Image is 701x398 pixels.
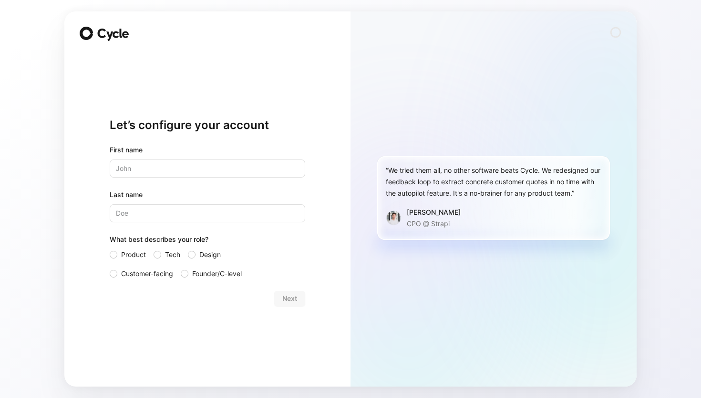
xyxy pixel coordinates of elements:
input: Doe [110,204,305,222]
label: Last name [110,189,305,200]
span: Design [199,249,221,260]
span: Product [121,249,146,260]
div: [PERSON_NAME] [407,207,461,218]
div: “We tried them all, no other software beats Cycle. We redesigned our feedback loop to extract con... [386,165,601,199]
div: First name [110,144,305,156]
span: Customer-facing [121,268,173,279]
p: CPO @ Strapi [407,218,461,229]
span: Founder/C-level [192,268,242,279]
span: Tech [165,249,180,260]
input: John [110,159,305,178]
h1: Let’s configure your account [110,118,305,133]
div: What best describes your role? [110,234,305,249]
